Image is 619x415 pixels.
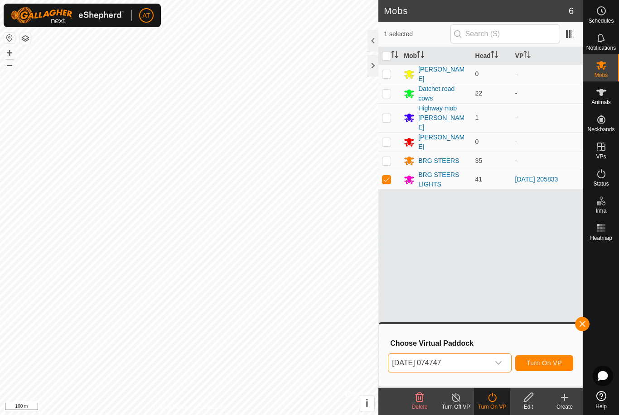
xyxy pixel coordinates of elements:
span: Delete [412,404,428,410]
h2: Mobs [384,5,569,16]
span: Mobs [595,72,608,78]
th: Mob [400,47,471,65]
span: 22 [475,90,483,97]
div: Turn On VP [474,403,510,411]
div: BRG STEERS [418,156,459,166]
h3: Choose Virtual Paddock [390,339,573,348]
span: 2025-08-19 074747 [388,354,489,372]
span: i [365,397,368,410]
th: Head [472,47,512,65]
span: Help [595,404,607,409]
div: [PERSON_NAME] [418,65,468,84]
div: BRG STEERS LIGHTS [418,170,468,189]
img: Gallagher Logo [11,7,124,24]
p-sorticon: Activate to sort [391,52,398,59]
p-sorticon: Activate to sort [523,52,531,59]
input: Search (S) [450,24,560,43]
td: - [512,103,583,132]
button: + [4,48,15,58]
button: Reset Map [4,33,15,43]
button: i [359,396,374,411]
div: Create [546,403,583,411]
span: Notifications [586,45,616,51]
span: 41 [475,176,483,183]
span: Heatmap [590,235,612,241]
button: Map Layers [20,33,31,44]
span: Animals [591,100,611,105]
p-sorticon: Activate to sort [491,52,498,59]
div: [PERSON_NAME] [418,133,468,152]
th: VP [512,47,583,65]
div: Datchet road cows [418,84,468,103]
button: – [4,59,15,70]
span: Neckbands [587,127,614,132]
a: Contact Us [198,403,225,411]
td: - [512,152,583,170]
div: dropdown trigger [489,354,508,372]
span: 1 selected [384,29,450,39]
span: Schedules [588,18,614,24]
span: Infra [595,208,606,214]
span: Turn On VP [527,359,562,367]
span: 35 [475,157,483,164]
td: - [512,84,583,103]
div: Edit [510,403,546,411]
div: Turn Off VP [438,403,474,411]
p-sorticon: Activate to sort [417,52,424,59]
td: - [512,132,583,152]
div: Highway mob [PERSON_NAME] [418,104,468,132]
td: - [512,64,583,84]
a: Privacy Policy [154,403,188,411]
span: AT [143,11,150,20]
a: Help [583,387,619,413]
span: 0 [475,70,479,77]
span: 0 [475,138,479,145]
span: VPs [596,154,606,159]
button: Turn On VP [515,355,573,371]
span: 6 [569,4,574,18]
span: Status [593,181,609,186]
span: 1 [475,114,479,121]
a: [DATE] 205833 [515,176,558,183]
